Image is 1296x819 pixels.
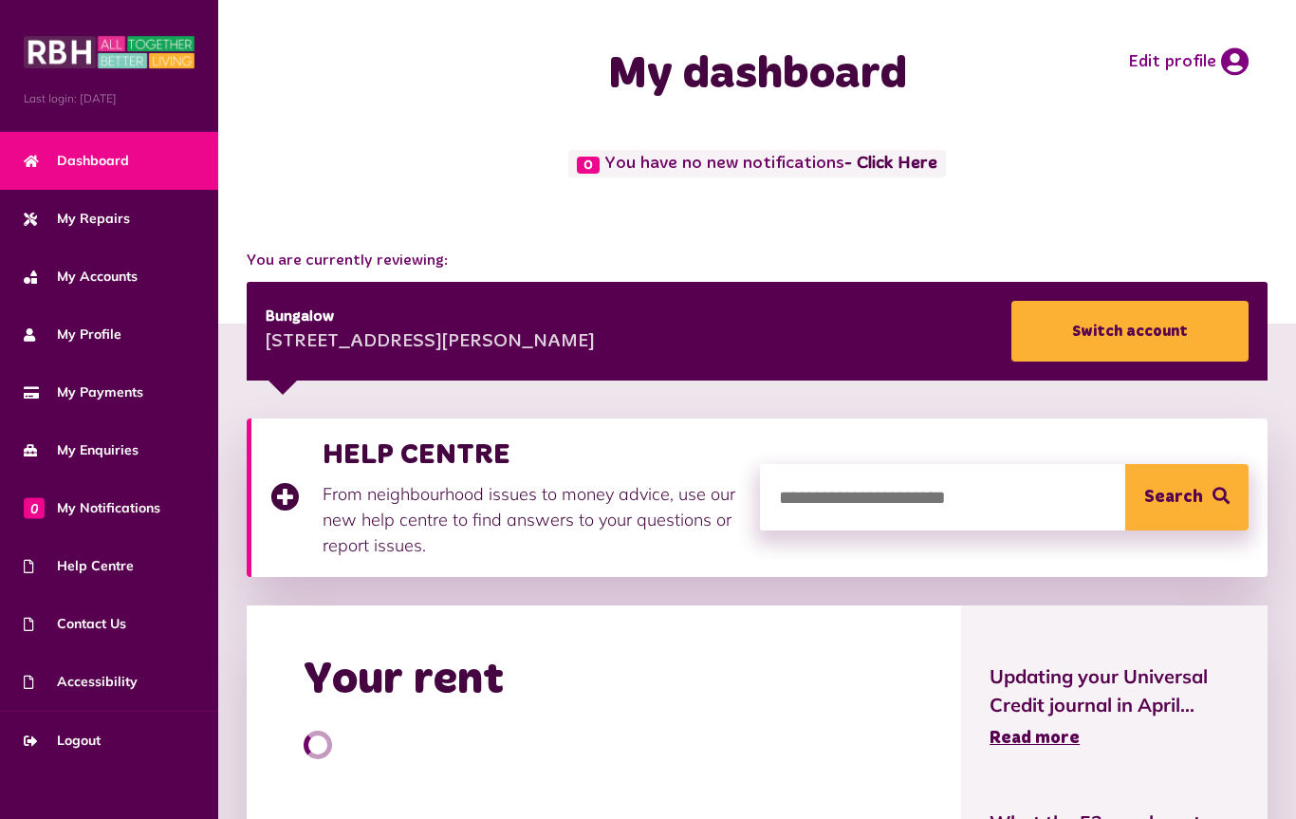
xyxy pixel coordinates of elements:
span: Read more [990,730,1080,747]
span: My Profile [24,325,121,344]
img: MyRBH [24,33,194,71]
span: My Enquiries [24,440,139,460]
a: Edit profile [1128,47,1249,76]
h1: My dashboard [507,47,1008,102]
p: From neighbourhood issues to money advice, use our new help centre to find answers to your questi... [323,481,741,558]
span: My Accounts [24,267,138,287]
span: My Payments [24,382,143,402]
span: Contact Us [24,614,126,634]
span: 0 [24,497,45,518]
a: - Click Here [844,156,937,173]
div: [STREET_ADDRESS][PERSON_NAME] [266,328,595,357]
button: Search [1125,464,1249,530]
span: Updating your Universal Credit journal in April... [990,662,1239,719]
span: 0 [577,157,600,174]
h2: Your rent [304,653,504,708]
a: Updating your Universal Credit journal in April... Read more [990,662,1239,752]
span: Logout [24,731,101,751]
h3: HELP CENTRE [323,437,741,472]
span: Help Centre [24,556,134,576]
span: Dashboard [24,151,129,171]
span: Accessibility [24,672,138,692]
span: Last login: [DATE] [24,90,194,107]
span: My Notifications [24,498,160,518]
span: You have no new notifications [568,150,945,177]
a: Switch account [1011,301,1249,362]
div: Bungalow [266,306,595,328]
span: My Repairs [24,209,130,229]
span: You are currently reviewing: [247,250,1268,272]
span: Search [1144,464,1203,530]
